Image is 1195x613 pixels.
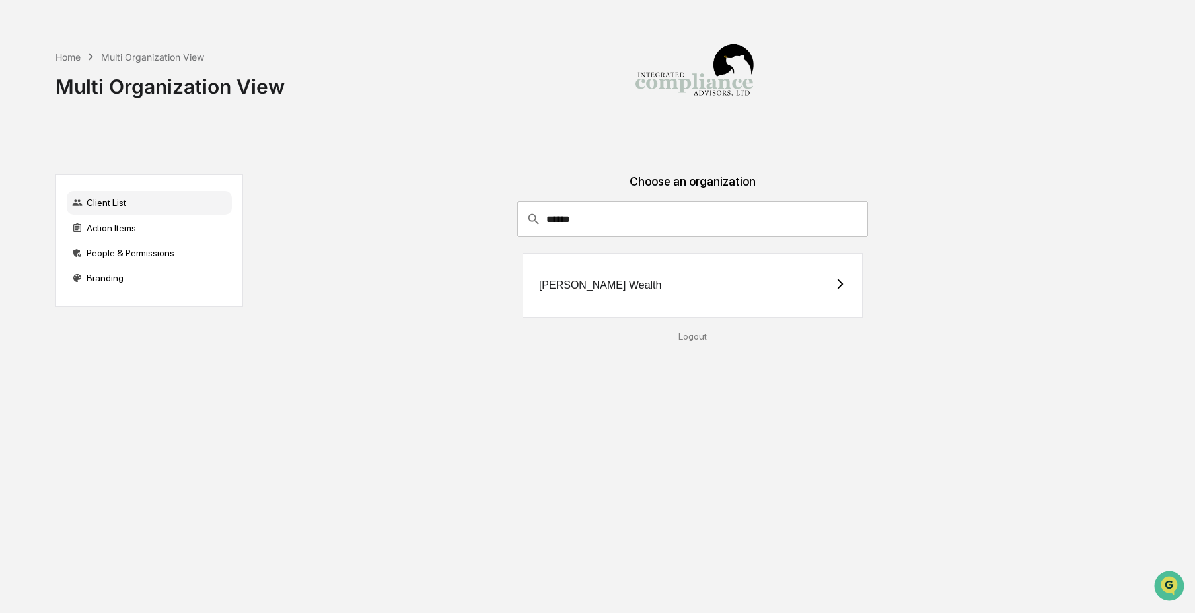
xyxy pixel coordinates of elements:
div: [PERSON_NAME] Wealth [539,279,662,291]
a: 🔎Data Lookup [8,186,89,210]
a: 🗄️Attestations [91,161,169,185]
span: Attestations [109,166,164,180]
span: Pylon [131,224,160,234]
img: Integrated Compliance Advisors [628,11,760,143]
div: Start new chat [45,101,217,114]
div: 🖐️ [13,168,24,178]
div: Action Items [67,216,232,240]
div: Branding [67,266,232,290]
div: consultant-dashboard__filter-organizations-search-bar [517,201,868,237]
div: Multi Organization View [101,52,204,63]
div: Home [55,52,81,63]
div: 🗄️ [96,168,106,178]
div: Client List [67,191,232,215]
div: We're available if you need us! [45,114,167,125]
a: Powered byPylon [93,223,160,234]
span: Data Lookup [26,192,83,205]
div: 🔎 [13,193,24,203]
a: 🖐️Preclearance [8,161,91,185]
img: 1746055101610-c473b297-6a78-478c-a979-82029cc54cd1 [13,101,37,125]
div: People & Permissions [67,241,232,265]
iframe: Open customer support [1153,569,1188,605]
p: How can we help? [13,28,240,49]
div: Choose an organization [254,174,1131,201]
button: Start new chat [225,105,240,121]
div: Multi Organization View [55,64,285,98]
span: Preclearance [26,166,85,180]
div: Logout [254,331,1131,342]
